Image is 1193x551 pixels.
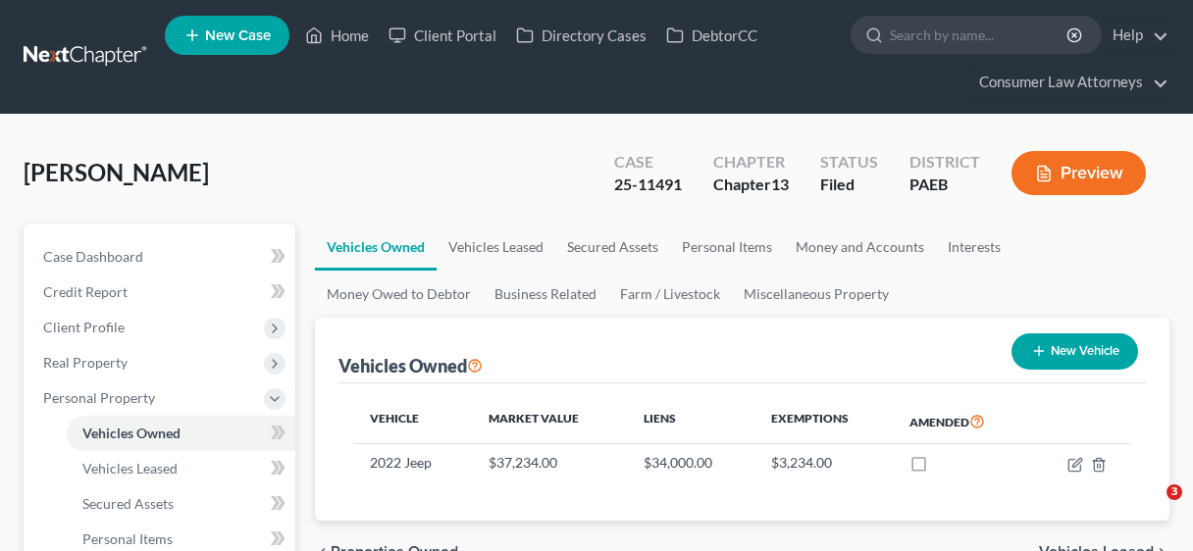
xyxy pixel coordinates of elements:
a: Home [295,18,379,53]
div: Filed [820,174,878,196]
div: Chapter [713,174,789,196]
span: [PERSON_NAME] [24,158,209,186]
button: New Vehicle [1011,333,1138,370]
th: Exemptions [755,399,894,444]
a: Credit Report [27,275,295,310]
span: Client Profile [43,319,125,335]
td: $37,234.00 [473,444,628,481]
a: Client Portal [379,18,506,53]
span: Secured Assets [82,495,174,512]
div: District [909,151,980,174]
a: Interests [936,224,1012,271]
th: Vehicle [354,399,473,444]
a: Vehicles Leased [67,451,295,486]
a: Miscellaneous Property [732,271,901,318]
a: Money and Accounts [784,224,936,271]
span: 3 [1167,484,1182,500]
a: Case Dashboard [27,239,295,275]
a: Help [1103,18,1168,53]
a: Vehicles Owned [315,224,437,271]
th: Liens [628,399,755,444]
span: Vehicles Owned [82,425,181,441]
div: Status [820,151,878,174]
button: Preview [1011,151,1146,195]
div: PAEB [909,174,980,196]
span: Case Dashboard [43,248,143,265]
a: Farm / Livestock [608,271,732,318]
div: Chapter [713,151,789,174]
span: Vehicles Leased [82,460,178,476]
a: Secured Assets [67,486,295,522]
span: New Case [205,28,271,43]
a: Money Owed to Debtor [315,271,483,318]
td: $3,234.00 [755,444,894,481]
span: Credit Report [43,283,128,300]
span: Real Property [43,354,128,371]
th: Market Value [473,399,628,444]
iframe: Intercom live chat [1126,484,1173,531]
a: Vehicles Owned [67,416,295,451]
a: DebtorCC [656,18,767,53]
td: 2022 Jeep [354,444,473,481]
td: $34,000.00 [628,444,755,481]
a: Consumer Law Attorneys [969,65,1168,100]
div: Case [614,151,682,174]
span: 13 [771,175,789,193]
th: Amended [894,399,1030,444]
a: Business Related [483,271,608,318]
a: Directory Cases [506,18,656,53]
a: Secured Assets [555,224,670,271]
div: 25-11491 [614,174,682,196]
input: Search by name... [890,17,1069,53]
span: Personal Items [82,530,173,547]
span: Personal Property [43,389,155,406]
div: Vehicles Owned [338,354,483,377]
a: Personal Items [670,224,784,271]
a: Vehicles Leased [437,224,555,271]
